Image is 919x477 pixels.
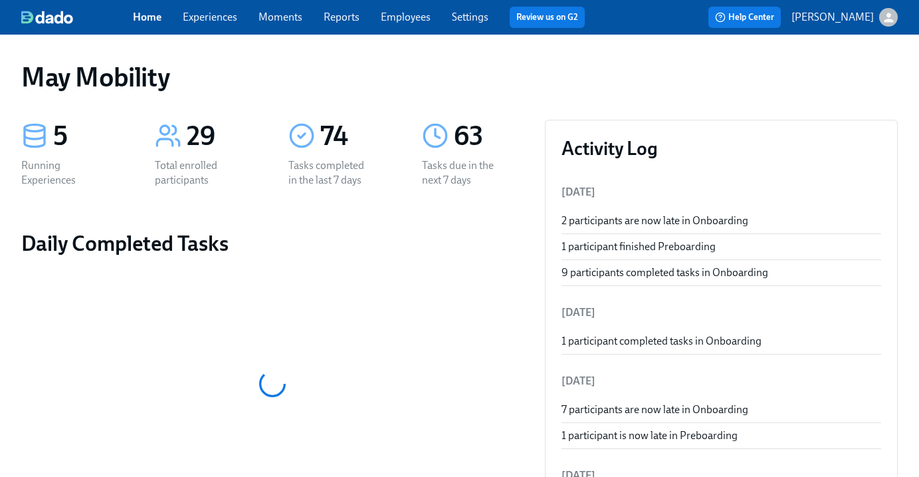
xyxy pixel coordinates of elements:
div: 1 participant is now late in Preboarding [562,428,881,443]
h2: Daily Completed Tasks [21,230,524,257]
div: 9 participants completed tasks in Onboarding [562,265,881,280]
div: 29 [187,120,256,153]
li: [DATE] [562,176,881,208]
p: [PERSON_NAME] [791,10,874,25]
img: dado [21,11,73,24]
h3: Activity Log [562,136,881,160]
button: Help Center [708,7,781,28]
a: Reports [324,11,359,23]
button: Review us on G2 [510,7,585,28]
a: Experiences [183,11,237,23]
a: Review us on G2 [516,11,578,24]
li: [DATE] [562,297,881,329]
div: 63 [454,120,524,153]
div: 74 [320,120,390,153]
div: 2 participants are now late in Onboarding [562,214,881,228]
div: 5 [53,120,123,153]
div: 1 participant finished Preboarding [562,239,881,254]
div: Tasks completed in the last 7 days [288,158,373,188]
button: [PERSON_NAME] [791,8,898,27]
a: Employees [381,11,431,23]
a: Home [133,11,161,23]
a: Moments [258,11,302,23]
div: 1 participant completed tasks in Onboarding [562,334,881,349]
li: [DATE] [562,365,881,397]
div: Total enrolled participants [155,158,240,188]
div: Tasks due in the next 7 days [422,158,507,188]
div: Running Experiences [21,158,106,188]
h1: May Mobility [21,61,169,93]
a: Settings [452,11,488,23]
a: dado [21,11,133,24]
div: 7 participants are now late in Onboarding [562,402,881,417]
span: Help Center [715,11,774,24]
